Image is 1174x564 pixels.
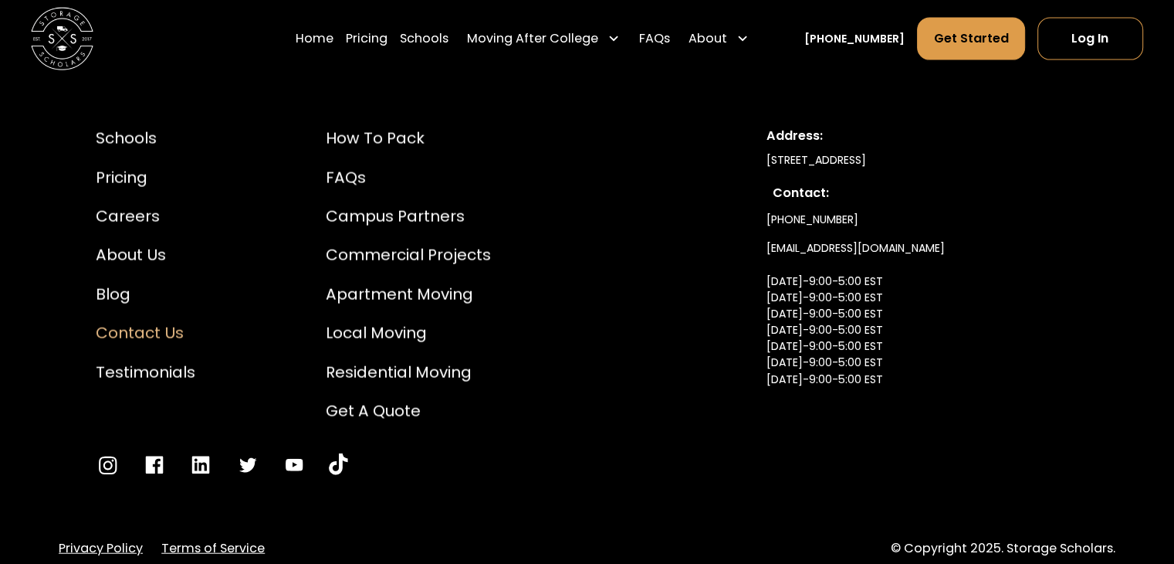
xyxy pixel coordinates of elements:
a: Go to YouTube [283,454,306,477]
a: Blog [96,283,195,306]
a: FAQs [326,166,491,189]
a: About Us [96,243,195,267]
a: Careers [96,205,195,228]
a: Residential Moving [326,361,491,384]
a: Go to LinkedIn [189,454,212,477]
a: Go to Instagram [96,454,119,477]
div: About [688,29,727,48]
a: Pricing [96,166,195,189]
a: Terms of Service [161,539,265,558]
a: FAQs [638,17,669,60]
a: Privacy Policy [59,539,143,558]
a: How to Pack [326,127,491,150]
img: Storage Scholars main logo [31,8,93,70]
a: Go to YouTube [329,454,347,477]
a: Contact Us [96,321,195,345]
a: [PHONE_NUMBER] [804,31,905,47]
a: Campus Partners [326,205,491,228]
a: [EMAIL_ADDRESS][DOMAIN_NAME][DATE]-9:00-5:00 EST[DATE]-9:00-5:00 EST[DATE]-9:00-5:00 EST[DATE]-9:... [766,234,945,426]
a: Commercial Projects [326,243,491,267]
div: About [682,17,755,60]
div: Address: [766,127,1078,145]
a: Schools [400,17,448,60]
a: Go to Facebook [143,454,166,477]
a: Schools [96,127,195,150]
a: Pricing [346,17,387,60]
a: Log In [1037,18,1143,59]
div: [STREET_ADDRESS] [766,152,1078,168]
a: Go to Twitter [236,454,259,477]
a: Testimonials [96,361,195,384]
a: Get Started [917,18,1024,59]
a: Home [296,17,333,60]
div: Contact: [773,184,1072,202]
a: Local Moving [326,321,491,345]
a: Get a Quote [326,399,491,423]
a: Apartment Moving [326,283,491,306]
div: Moving After College [461,17,626,60]
div: Moving After College [467,29,598,48]
div: © Copyright 2025. Storage Scholars. [891,539,1115,558]
a: [PHONE_NUMBER] [766,206,858,234]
